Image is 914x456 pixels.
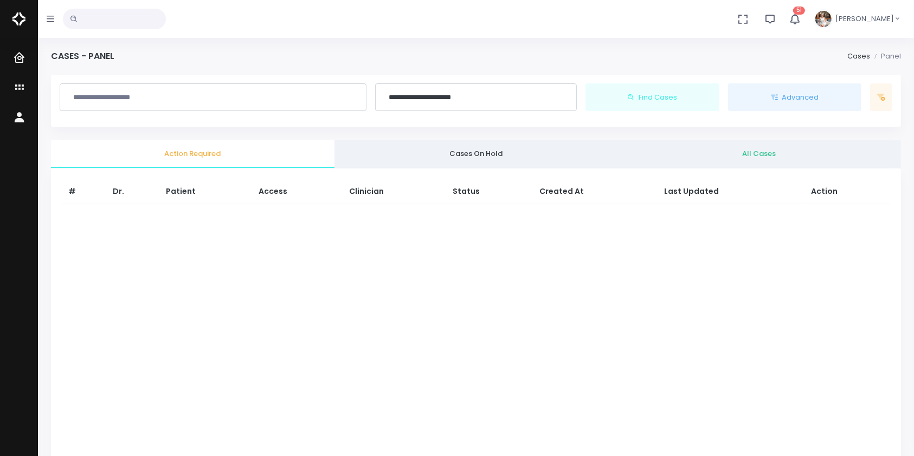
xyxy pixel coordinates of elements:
a: Cases [847,51,870,61]
th: Access [252,179,343,204]
th: Action [804,179,890,204]
button: Advanced [728,83,862,112]
th: Clinician [343,179,446,204]
th: Last Updated [658,179,804,204]
li: Panel [870,51,901,62]
th: Created At [533,179,658,204]
th: Patient [159,179,252,204]
img: Logo Horizontal [12,8,25,30]
span: All Cases [626,148,892,159]
th: Status [446,179,533,204]
span: Cases On Hold [343,148,609,159]
th: Dr. [106,179,159,204]
span: Action Required [60,148,326,159]
h4: Cases - Panel [51,51,114,61]
span: 51 [793,6,805,15]
th: # [62,179,106,204]
button: Find Cases [585,83,719,112]
img: Header Avatar [814,9,833,29]
span: [PERSON_NAME] [835,14,894,24]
